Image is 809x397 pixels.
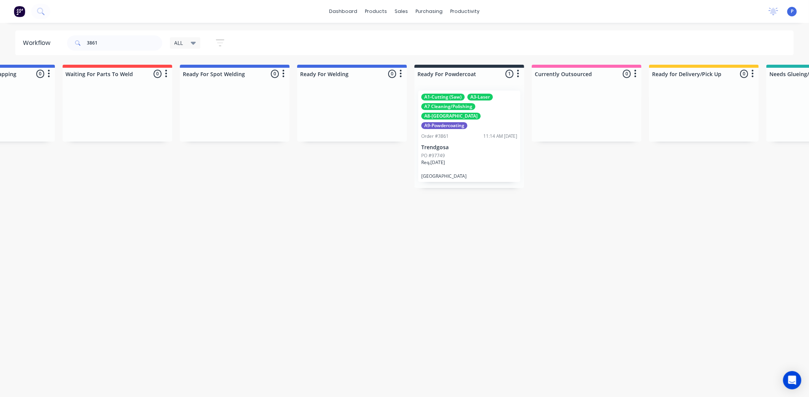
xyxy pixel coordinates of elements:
div: A7 Cleaning/Polishing [421,103,475,110]
div: products [361,6,391,17]
div: Open Intercom Messenger [783,371,801,389]
div: A1-Cutting (Saw)A3-LaserA7 Cleaning/PolishingA8-[GEOGRAPHIC_DATA]A9-PowdercoatingOrder #386111:14... [418,91,520,182]
p: PO #97749 [421,152,445,159]
input: Search for orders... [87,35,162,51]
a: dashboard [326,6,361,17]
div: Order #3861 [421,133,449,140]
p: [GEOGRAPHIC_DATA] [421,173,517,179]
div: Workflow [23,38,54,48]
span: P [791,8,793,15]
p: Req. [DATE] [421,159,445,166]
div: 11:14 AM [DATE] [483,133,517,140]
div: A3-Laser [467,94,493,100]
img: Factory [14,6,25,17]
p: Trendgosa [421,144,517,151]
div: A8-[GEOGRAPHIC_DATA] [421,113,481,120]
div: productivity [447,6,484,17]
div: A9-Powdercoating [421,122,467,129]
div: purchasing [412,6,447,17]
span: ALL [174,39,183,47]
div: sales [391,6,412,17]
div: A1-Cutting (Saw) [421,94,465,100]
